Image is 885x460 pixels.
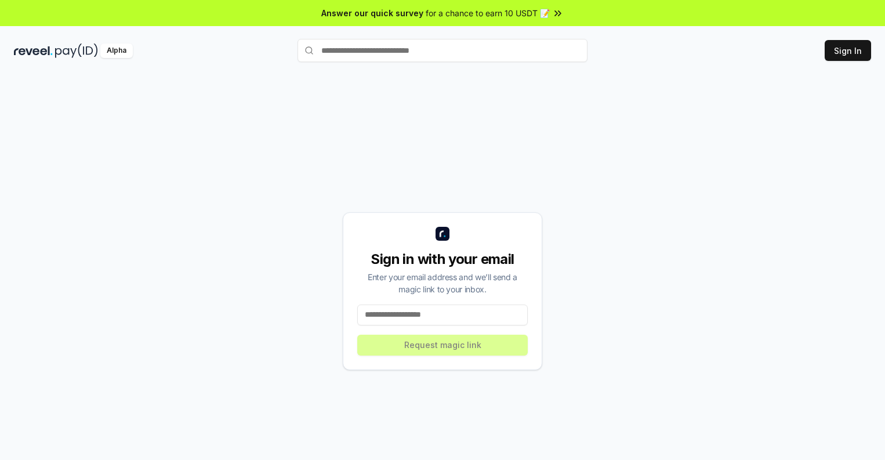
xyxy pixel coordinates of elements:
[426,7,550,19] span: for a chance to earn 10 USDT 📝
[825,40,871,61] button: Sign In
[436,227,449,241] img: logo_small
[55,44,98,58] img: pay_id
[321,7,423,19] span: Answer our quick survey
[100,44,133,58] div: Alpha
[14,44,53,58] img: reveel_dark
[357,271,528,295] div: Enter your email address and we’ll send a magic link to your inbox.
[357,250,528,269] div: Sign in with your email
